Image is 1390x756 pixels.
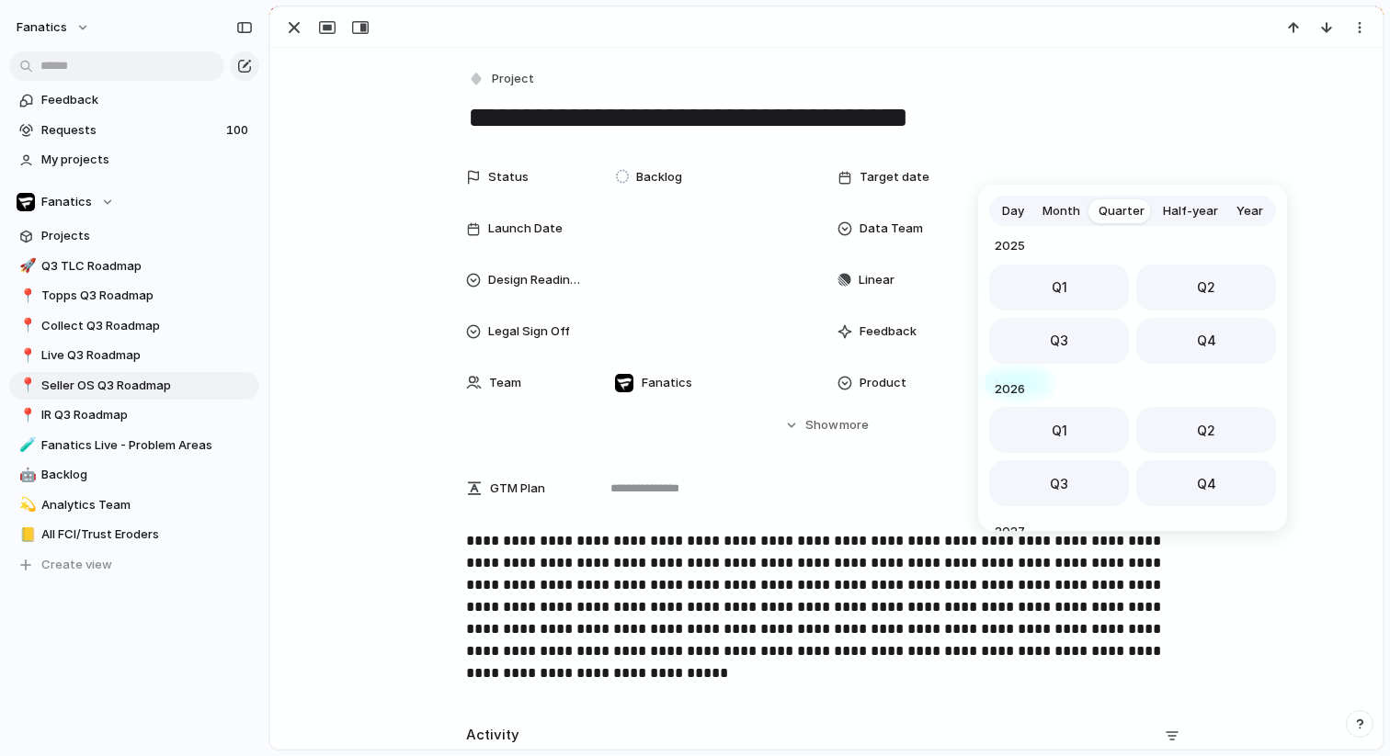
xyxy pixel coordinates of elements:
[1052,277,1067,297] span: Q1
[1033,197,1089,226] button: Month
[1099,202,1145,220] span: Quarter
[989,235,1276,257] span: 2025
[1236,202,1263,220] span: Year
[1136,460,1276,506] button: Q4
[1050,331,1068,350] span: Q3
[1227,197,1272,226] button: Year
[1197,277,1215,297] span: Q2
[989,521,1276,543] span: 2027
[1197,421,1215,440] span: Q2
[1136,407,1276,453] button: Q2
[1197,474,1216,493] span: Q4
[1052,421,1067,440] span: Q1
[989,460,1129,506] button: Q3
[1042,202,1080,220] span: Month
[1002,202,1024,220] span: Day
[1089,197,1154,226] button: Quarter
[989,407,1129,453] button: Q1
[989,378,1276,401] span: 2026
[989,265,1129,310] button: Q1
[1163,202,1218,220] span: Half-year
[1136,265,1276,310] button: Q2
[1050,474,1068,493] span: Q3
[1154,197,1227,226] button: Half-year
[989,318,1129,364] button: Q3
[993,197,1033,226] button: Day
[1136,318,1276,364] button: Q4
[1197,331,1216,350] span: Q4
